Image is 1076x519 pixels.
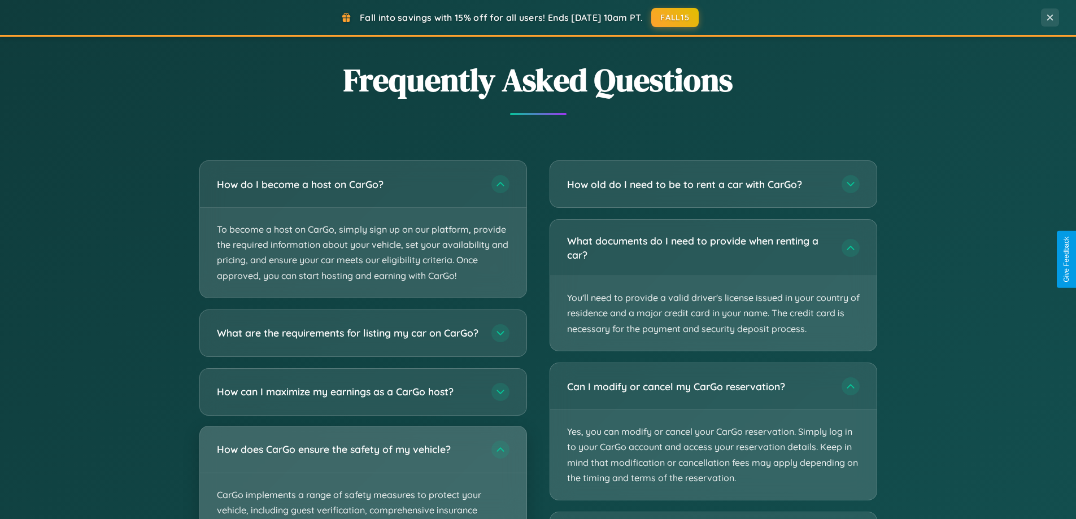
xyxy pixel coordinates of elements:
h3: How old do I need to be to rent a car with CarGo? [567,177,830,191]
h3: How can I maximize my earnings as a CarGo host? [217,385,480,399]
h3: Can I modify or cancel my CarGo reservation? [567,380,830,394]
p: Yes, you can modify or cancel your CarGo reservation. Simply log in to your CarGo account and acc... [550,410,877,500]
div: Give Feedback [1062,237,1070,282]
h2: Frequently Asked Questions [199,58,877,102]
h3: What documents do I need to provide when renting a car? [567,234,830,261]
span: Fall into savings with 15% off for all users! Ends [DATE] 10am PT. [360,12,643,23]
h3: What are the requirements for listing my car on CarGo? [217,326,480,340]
h3: How do I become a host on CarGo? [217,177,480,191]
p: You'll need to provide a valid driver's license issued in your country of residence and a major c... [550,276,877,351]
h3: How does CarGo ensure the safety of my vehicle? [217,442,480,456]
button: FALL15 [651,8,699,27]
p: To become a host on CarGo, simply sign up on our platform, provide the required information about... [200,208,526,298]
